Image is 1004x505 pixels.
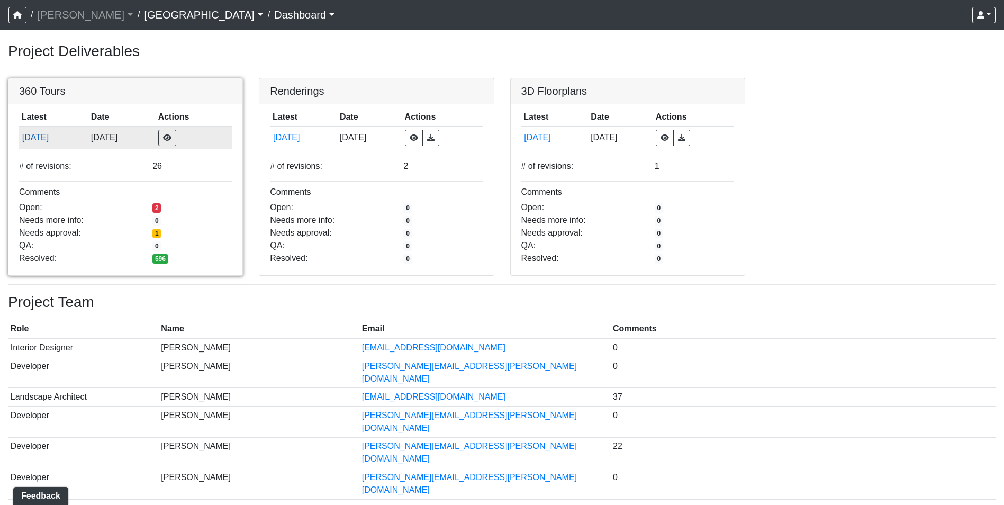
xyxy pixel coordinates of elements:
td: 0 [610,338,996,357]
td: Developer [8,437,159,468]
a: [PERSON_NAME][EMAIL_ADDRESS][PERSON_NAME][DOMAIN_NAME] [362,362,577,383]
button: [DATE] [22,131,86,145]
h3: Project Deliverables [8,42,996,60]
td: 0 [610,357,996,388]
a: [PERSON_NAME][EMAIL_ADDRESS][PERSON_NAME][DOMAIN_NAME] [362,441,577,463]
td: 22 [610,437,996,468]
span: / [26,4,37,25]
th: Comments [610,320,996,339]
a: Dashboard [274,4,335,25]
th: Role [8,320,159,339]
th: Name [159,320,359,339]
td: [PERSON_NAME] [159,357,359,388]
a: [GEOGRAPHIC_DATA] [144,4,263,25]
button: [DATE] [523,131,585,145]
td: Interior Designer [8,338,159,357]
td: [PERSON_NAME] [159,468,359,500]
iframe: Ybug feedback widget [8,484,70,505]
td: 0 [610,468,996,500]
td: m6gPHqeE6DJAjJqz47tRiF [521,127,589,149]
a: [PERSON_NAME][EMAIL_ADDRESS][PERSON_NAME][DOMAIN_NAME] [362,411,577,432]
span: / [264,4,274,25]
td: [PERSON_NAME] [159,388,359,407]
td: Developer [8,468,159,500]
a: [EMAIL_ADDRESS][DOMAIN_NAME] [362,343,505,352]
td: Developer [8,406,159,437]
td: 0 [610,406,996,437]
td: [PERSON_NAME] [159,406,359,437]
span: / [133,4,144,25]
button: [DATE] [273,131,334,145]
td: mzdjipiqQCz6KJ28yXmyFL [19,127,88,149]
td: Developer [8,357,159,388]
td: 37 [610,388,996,407]
td: [PERSON_NAME] [159,437,359,468]
td: Landscape Architect [8,388,159,407]
th: Email [359,320,610,339]
a: [EMAIL_ADDRESS][DOMAIN_NAME] [362,392,505,401]
td: avFcituVdTN5TeZw4YvRD7 [270,127,337,149]
a: [PERSON_NAME] [37,4,133,25]
h3: Project Team [8,293,996,311]
a: [PERSON_NAME][EMAIL_ADDRESS][PERSON_NAME][DOMAIN_NAME] [362,473,577,494]
td: [PERSON_NAME] [159,338,359,357]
